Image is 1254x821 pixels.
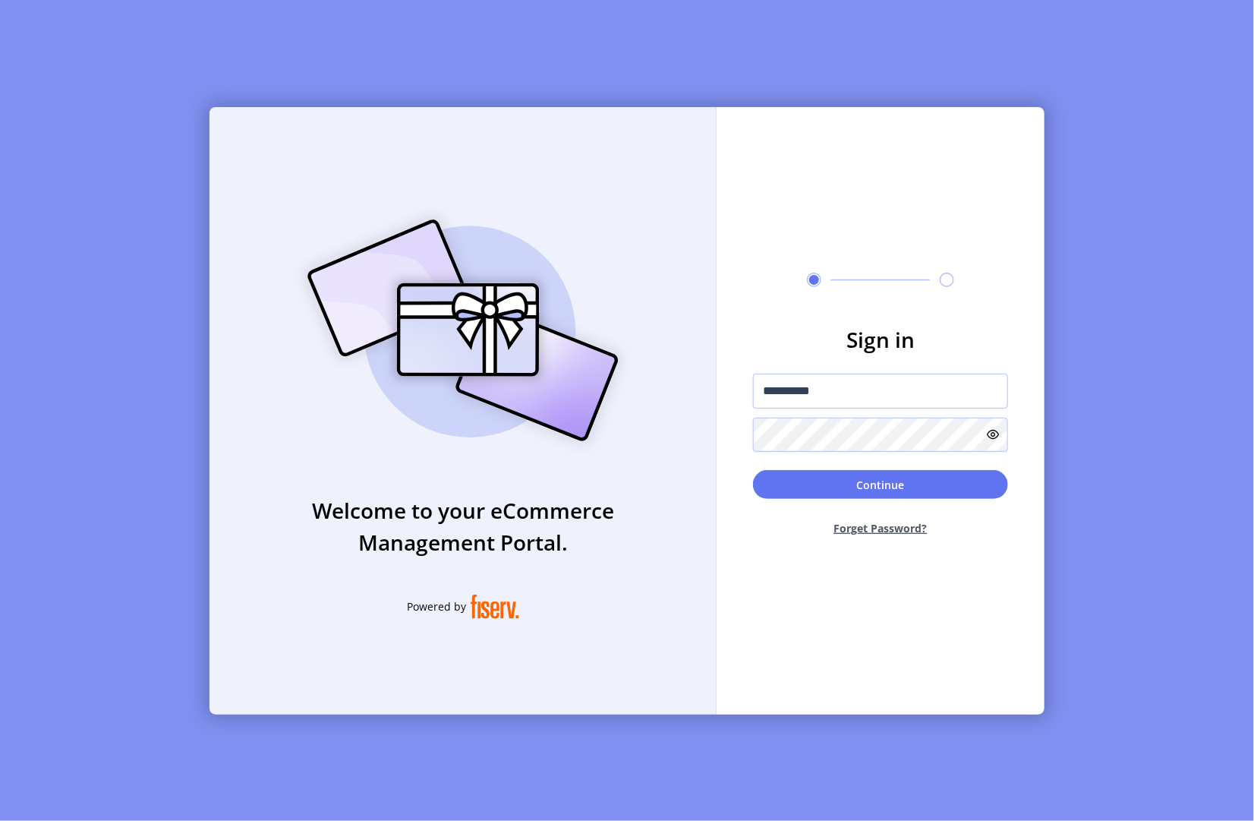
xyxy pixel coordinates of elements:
button: Forget Password? [753,508,1008,548]
h3: Sign in [753,324,1008,355]
button: Continue [753,470,1008,499]
h3: Welcome to your eCommerce Management Portal. [210,494,717,558]
img: card_Illustration.svg [285,203,641,458]
span: Powered by [407,598,466,614]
